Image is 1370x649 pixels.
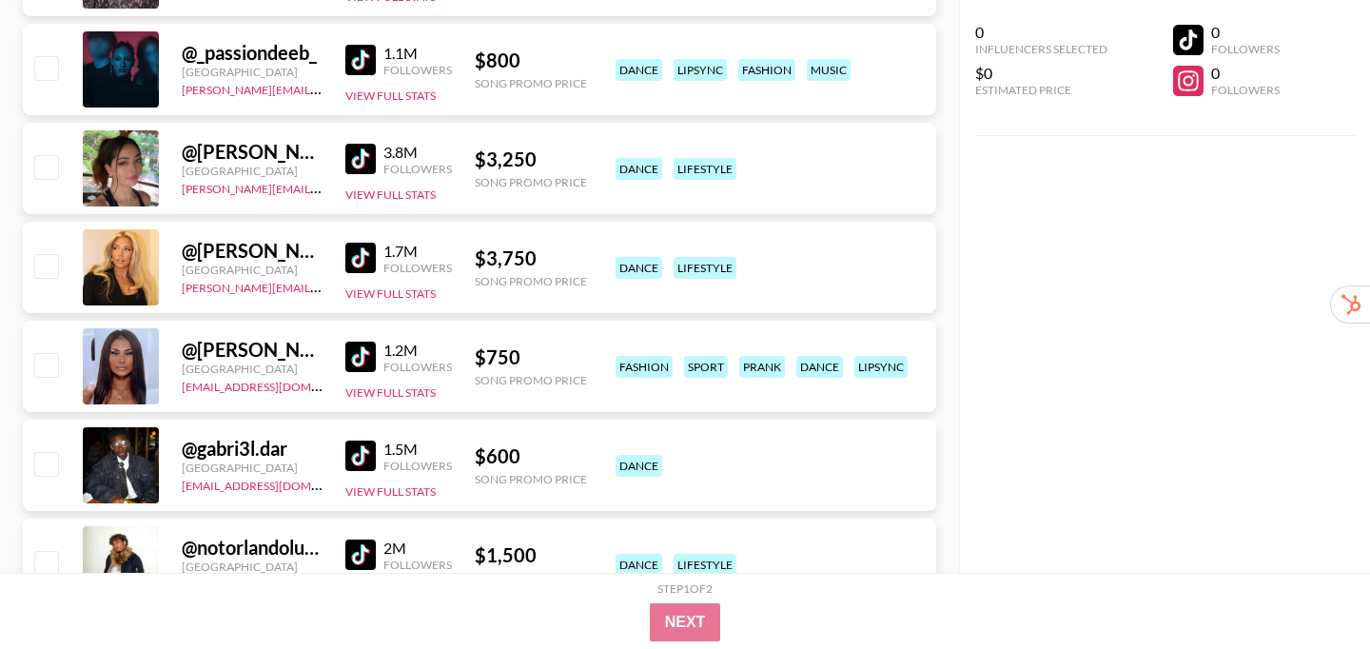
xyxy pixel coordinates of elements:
div: lipsync [674,59,727,81]
div: lifestyle [674,158,736,180]
div: dance [796,356,843,378]
div: 1.7M [383,242,452,261]
div: $ 750 [475,345,587,369]
div: $ 600 [475,444,587,468]
div: dance [616,257,662,279]
div: Song Promo Price [475,274,587,288]
div: 0 [975,23,1107,42]
div: @ notorlandolucas [182,536,323,560]
img: TikTok [345,144,376,174]
div: $ 800 [475,49,587,72]
button: Next [650,603,721,641]
a: [EMAIL_ADDRESS][DOMAIN_NAME] [182,376,373,394]
div: 3.8M [383,143,452,162]
div: Followers [383,261,452,275]
div: lifestyle [674,257,736,279]
div: fashion [738,59,795,81]
div: Influencers Selected [975,42,1107,56]
div: lifestyle [674,554,736,576]
div: [GEOGRAPHIC_DATA] [182,263,323,277]
a: [PERSON_NAME][EMAIL_ADDRESS][PERSON_NAME][DOMAIN_NAME] [182,79,554,97]
div: [GEOGRAPHIC_DATA] [182,560,323,574]
div: 0 [1211,23,1280,42]
div: 1.5M [383,440,452,459]
div: @ _passiondeeb_ [182,41,323,65]
div: @ [PERSON_NAME].[PERSON_NAME] [182,239,323,263]
div: dance [616,455,662,477]
div: 1.2M [383,341,452,360]
div: dance [616,59,662,81]
div: [GEOGRAPHIC_DATA] [182,362,323,376]
div: prank [739,356,785,378]
div: Followers [1211,83,1280,97]
div: Followers [383,360,452,374]
img: TikTok [345,243,376,273]
div: 2M [383,539,452,558]
div: [GEOGRAPHIC_DATA] [182,461,323,475]
div: $ 1,500 [475,543,587,567]
div: @ gabri3l.dar [182,437,323,461]
div: dance [616,158,662,180]
img: TikTok [345,342,376,372]
div: Song Promo Price [475,76,587,90]
div: fashion [616,356,673,378]
a: [EMAIL_ADDRESS][DOMAIN_NAME] [182,475,373,493]
div: Followers [1211,42,1280,56]
iframe: Drift Widget Chat Controller [1275,554,1347,626]
div: $ 3,750 [475,246,587,270]
div: $0 [975,64,1107,83]
div: @ [PERSON_NAME] [182,140,323,164]
img: TikTok [345,540,376,570]
div: $ 3,250 [475,147,587,171]
button: View Full Stats [345,484,436,499]
div: lipsync [854,356,908,378]
img: TikTok [345,45,376,75]
img: TikTok [345,441,376,471]
button: View Full Stats [345,88,436,103]
div: Followers [383,63,452,77]
div: 0 [1211,64,1280,83]
div: @ [PERSON_NAME] [182,338,323,362]
a: [PERSON_NAME][EMAIL_ADDRESS][PERSON_NAME][DOMAIN_NAME] [182,277,554,295]
div: [GEOGRAPHIC_DATA] [182,65,323,79]
div: dance [616,554,662,576]
a: [PERSON_NAME][EMAIL_ADDRESS][PERSON_NAME][DOMAIN_NAME] [182,178,554,196]
div: Song Promo Price [475,571,587,585]
div: Song Promo Price [475,472,587,486]
div: music [807,59,851,81]
div: Estimated Price [975,83,1107,97]
button: View Full Stats [345,187,436,202]
div: Followers [383,162,452,176]
div: Followers [383,558,452,572]
div: Song Promo Price [475,373,587,387]
div: sport [684,356,728,378]
div: [GEOGRAPHIC_DATA] [182,164,323,178]
button: View Full Stats [345,385,436,400]
div: Followers [383,459,452,473]
button: View Full Stats [345,286,436,301]
div: 1.1M [383,44,452,63]
div: Song Promo Price [475,175,587,189]
div: Step 1 of 2 [657,581,713,596]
